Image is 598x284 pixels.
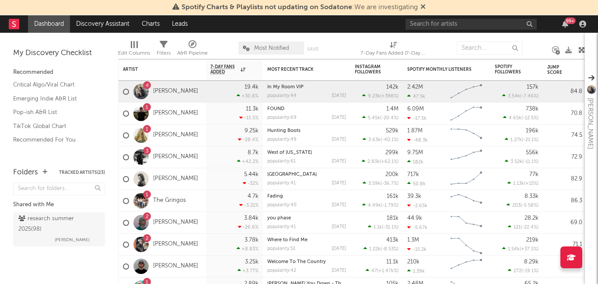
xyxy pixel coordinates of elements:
span: 3.54k [508,94,520,99]
div: +3.77 % [238,268,259,274]
div: 738k [526,106,539,112]
div: 182k [407,159,423,165]
div: [DATE] [332,137,346,142]
button: Tracked Artists(23) [59,170,105,175]
a: Charts [136,15,166,33]
span: 1.54k [508,247,520,252]
a: Dashboard [28,15,70,33]
div: [DATE] [332,181,346,186]
div: 1.39k [407,268,425,274]
div: 39.3k [407,194,421,199]
span: 3.63k [368,138,381,142]
div: 3.25k [245,259,259,265]
a: research summer 2025(98)[PERSON_NAME] [13,212,105,246]
span: 4.49k [368,203,381,208]
span: Spotify Charts & Playlists not updating on Sodatone [182,4,352,11]
span: +398 % [381,94,397,99]
div: ( ) [502,246,539,252]
div: ( ) [366,268,399,274]
div: 11.3k [246,106,259,112]
div: Welcome To The Country [267,260,346,264]
div: ( ) [363,137,399,142]
a: In My Room VIP [267,85,304,90]
div: -3.21 % [239,202,259,208]
div: 9.25k [245,128,259,134]
button: 99+ [562,21,568,28]
div: 142k [386,84,399,90]
a: Leads [166,15,194,33]
div: 47.5k [407,94,425,99]
div: ( ) [362,115,399,121]
div: you phase [267,216,346,221]
div: ( ) [508,224,539,230]
div: -2.65k [407,203,427,208]
span: +15 % [525,181,537,186]
div: popularity: 42 [267,268,296,273]
div: [DATE] [332,159,346,164]
a: Critical Algo/Viral Chart [13,80,96,90]
span: +37.5 % [521,247,537,252]
div: popularity: 61 [267,159,296,164]
div: -32 % [243,180,259,186]
input: Search for folders... [13,183,105,195]
div: Edit Columns [118,37,150,62]
div: 200k [385,172,399,177]
div: 181k [387,215,399,221]
div: 219k [526,237,539,243]
svg: Chart title [447,103,486,125]
a: Pop-ish A&R List [13,107,96,117]
span: 1.13k [513,181,524,186]
div: 1.87M [407,128,423,134]
svg: Chart title [447,190,486,212]
a: [PERSON_NAME] [153,175,198,183]
div: 4.7k [248,194,259,199]
div: ( ) [362,93,399,99]
a: [PERSON_NAME] [153,88,198,95]
div: 8.33k [525,194,539,199]
div: -48.3k [407,137,428,143]
div: New House [267,172,346,177]
div: West of Ohio [267,150,346,155]
div: -17.5k [407,115,427,121]
div: -15.5 % [239,115,259,121]
span: 7-Day Fans Added [210,64,238,75]
div: ( ) [368,224,399,230]
div: Artist [123,67,189,72]
div: [DATE] [332,115,346,120]
div: 6.09M [407,106,424,112]
a: [PERSON_NAME] [153,153,198,161]
a: [PERSON_NAME] [153,132,198,139]
div: 69.0 [547,218,582,228]
a: [PERSON_NAME] [153,110,198,117]
div: Most Recent Track [267,67,333,72]
span: +62.1 % [381,159,397,164]
div: 77k [529,172,539,177]
div: -5.67k [407,225,427,230]
div: Fading [267,194,346,199]
div: ( ) [508,268,539,274]
div: 413k [386,237,399,243]
div: ( ) [505,159,539,164]
div: 72.9 [547,152,582,163]
span: -31.1 % [383,225,397,230]
span: -12.5 % [523,116,537,121]
div: 529k [386,128,399,134]
div: Where to Find Me [267,238,346,242]
div: research summer 2025 ( 98 ) [18,214,98,235]
span: -36.7 % [382,181,397,186]
a: West of [US_STATE] [267,150,312,155]
div: 7-Day Fans Added (7-Day Fans Added) [360,48,426,59]
span: 4.65k [509,116,521,121]
div: Shared with Me [13,200,105,210]
span: -7.46 % [521,94,537,99]
div: ( ) [362,202,399,208]
div: 299k [385,150,399,156]
div: 8.7k [248,150,259,156]
span: 2.83k [367,159,380,164]
div: 7-Day Fans Added (7-Day Fans Added) [360,37,426,62]
span: 121 [514,225,521,230]
div: Spotify Monthly Listeners [407,67,473,72]
span: -19.1 % [523,269,537,274]
div: Folders [13,167,38,178]
div: popularity: 69 [267,115,297,120]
